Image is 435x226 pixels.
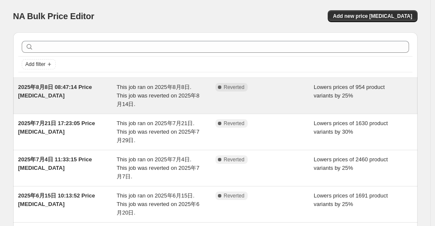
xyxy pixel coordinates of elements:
span: This job ran on 2025年8月8日. This job was reverted on 2025年8月14日. [117,84,199,107]
span: This job ran on 2025年7月21日. This job was reverted on 2025年7月29日. [117,120,199,143]
span: Reverted [224,192,245,199]
button: Add new price [MEDICAL_DATA] [328,10,417,22]
span: Lowers prices of 1691 product variants by 25% [314,192,388,207]
button: Add filter [22,59,56,69]
span: This job ran on 2025年6月15日. This job was reverted on 2025年6月20日. [117,192,199,216]
span: Lowers prices of 2460 product variants by 25% [314,156,388,171]
span: Lowers prices of 954 product variants by 25% [314,84,385,99]
span: 2025年6月15日 10:13:52 Price [MEDICAL_DATA] [18,192,95,207]
span: Add new price [MEDICAL_DATA] [333,13,412,20]
span: 2025年7月4日 11:33:15 Price [MEDICAL_DATA] [18,156,92,171]
span: Add filter [26,61,46,68]
span: Lowers prices of 1630 product variants by 30% [314,120,388,135]
span: 2025年8月8日 08:47:14 Price [MEDICAL_DATA] [18,84,92,99]
span: 2025年7月21日 17:23:05 Price [MEDICAL_DATA] [18,120,95,135]
span: This job ran on 2025年7月4日. This job was reverted on 2025年7月7日. [117,156,199,180]
span: Reverted [224,84,245,91]
span: Reverted [224,156,245,163]
span: NA Bulk Price Editor [13,11,94,21]
span: Reverted [224,120,245,127]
